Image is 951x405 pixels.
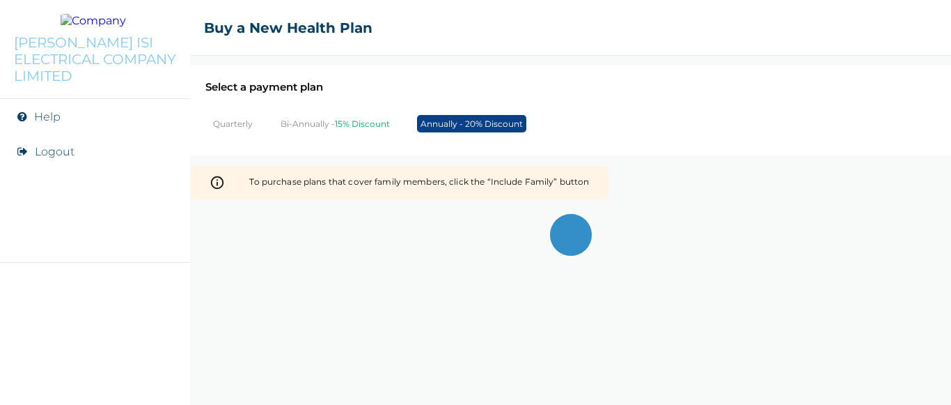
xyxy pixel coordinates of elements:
a: Help [34,110,61,123]
button: Logout [35,145,74,158]
p: Annually - 20% Discount [417,115,526,132]
h2: Buy a New Health Plan [204,20,372,36]
p: [PERSON_NAME] ISI ELECTRICAL COMPANY LIMITED [14,34,176,84]
div: To purchase plans that cover family members, click the “Include Family” button [249,170,589,195]
p: Quarterly [213,119,253,129]
h2: Select a payment plan [205,80,936,93]
p: Bi-Annually - [281,119,390,129]
img: Company [61,14,130,27]
span: 15% Discount [335,119,390,129]
img: RelianceHMO's Logo [14,370,176,391]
